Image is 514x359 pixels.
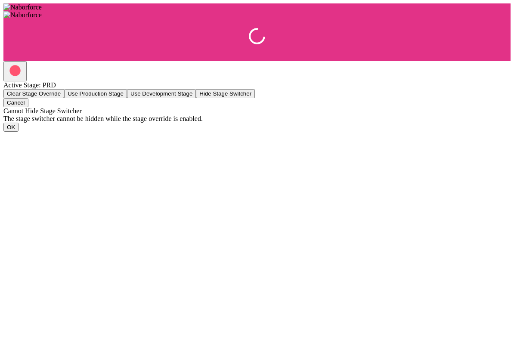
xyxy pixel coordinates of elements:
button: Hide Stage Switcher [196,89,255,98]
button: Cancel [3,98,28,107]
img: Naborforce [3,3,42,11]
button: Use Production Stage [64,89,127,98]
button: Use Development Stage [127,89,196,98]
button: OK [3,123,19,132]
img: Naborforce [3,11,42,19]
div: Cannot Hide Stage Switcher [3,107,511,115]
button: Clear Stage Override [3,89,64,98]
div: The stage switcher cannot be hidden while the stage override is enabled. [3,115,511,123]
div: Active Stage: PRD [3,81,511,89]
